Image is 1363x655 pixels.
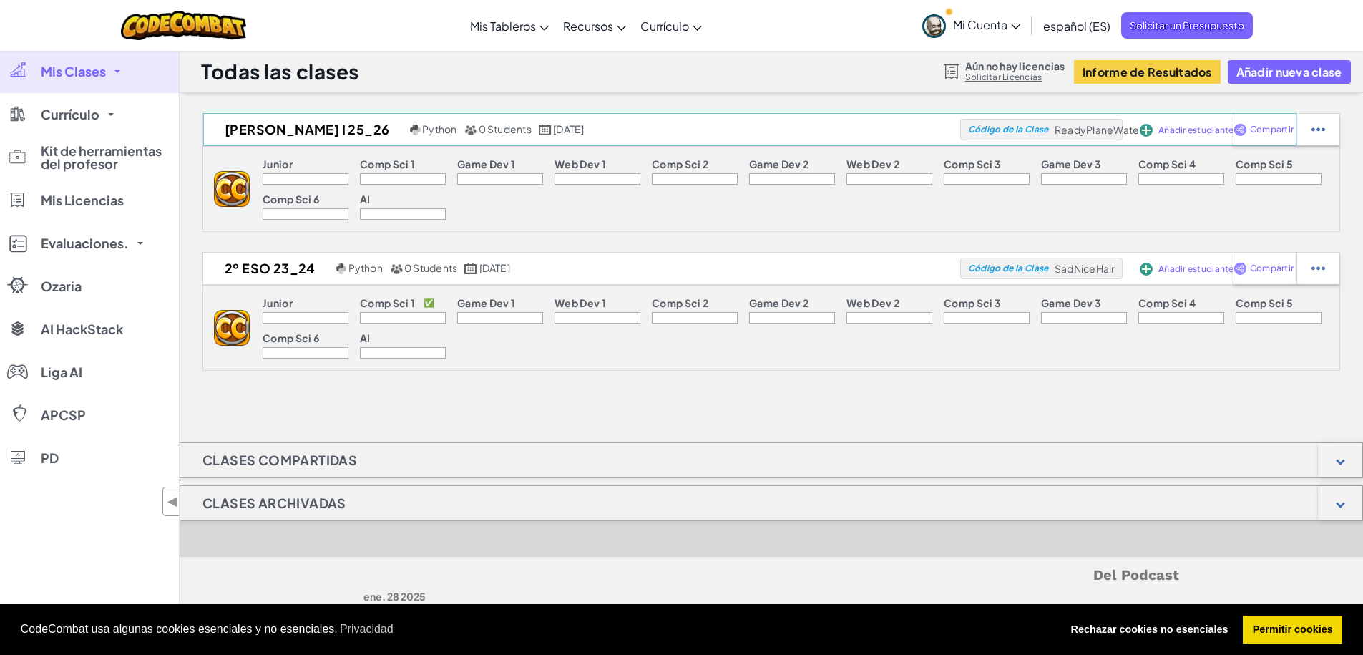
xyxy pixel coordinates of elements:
p: Comp Sci 4 [1138,158,1196,170]
p: Comp Sci 3 [944,158,1001,170]
span: Recursos [563,19,613,34]
img: logo [214,171,250,207]
img: python.png [410,125,421,135]
p: Game Dev 2 [749,158,808,170]
img: IconAddStudents.svg [1140,124,1153,137]
span: Compartir [1250,264,1294,273]
span: Mis Clases [41,65,106,78]
p: AI [360,193,371,205]
p: Comp Sci 1 [360,158,415,170]
img: avatar [922,14,946,38]
span: Añadir estudiantes [1158,126,1239,135]
span: Código de la Clase [968,264,1049,273]
img: calendar.svg [464,263,477,274]
span: ReadyPlaneWater [1055,123,1143,136]
a: Solicitar Licencias [965,72,1065,83]
p: Game Dev 3 [1041,158,1101,170]
button: Añadir nueva clase [1228,60,1351,84]
img: IconShare_Purple.svg [1233,262,1247,275]
a: Mi Cuenta [915,3,1027,48]
span: Currículo [640,19,689,34]
a: Currículo [633,6,709,45]
p: ✅ [424,297,434,309]
span: Ozaria [41,280,82,293]
span: Python [348,261,383,274]
span: Python [422,122,456,135]
p: Web Dev 1 [555,297,606,309]
span: 0 Students [479,122,532,135]
img: IconStudentEllipsis.svg [1311,262,1325,275]
a: Recursos [556,6,633,45]
p: Web Dev 1 [555,158,606,170]
span: Kit de herramientas del profesor [41,145,170,170]
h2: [PERSON_NAME] I 25_26 [203,119,406,140]
p: Game Dev 3 [1041,297,1101,309]
a: learn more about cookies [338,618,396,640]
span: CodeCombat usa algunas cookies esenciales y no esenciales. [21,618,1050,640]
p: Comp Sci 3 [944,297,1001,309]
img: IconShare_Purple.svg [1233,123,1247,136]
span: Añadir estudiantes [1158,265,1239,273]
span: ◀ [167,491,179,512]
a: [PERSON_NAME] I 25_26 Python 0 Students [DATE] [203,119,960,140]
img: logo [214,310,250,346]
span: [DATE] [553,122,584,135]
img: IconAddStudents.svg [1140,263,1153,276]
span: Aún no hay licencias [965,60,1065,72]
div: ene. 28 2025 [363,586,761,607]
img: CodeCombat logo [121,11,246,40]
h1: Clases archivadas [180,485,368,521]
span: Código de la Clase [968,125,1049,134]
span: AI HackStack [41,323,123,336]
p: Comp Sci 4 [1138,297,1196,309]
span: Liga AI [41,366,82,379]
span: Mi Cuenta [953,17,1020,32]
span: Mis Licencias [41,194,124,207]
h5: Del Podcast [363,564,1179,586]
p: Game Dev 2 [749,297,808,309]
p: Comp Sci 5 [1236,158,1293,170]
h2: 2º ESO 23_24 [203,258,333,279]
a: español (ES) [1036,6,1118,45]
button: Informe de Resultados [1074,60,1221,84]
img: MultipleUsers.png [390,263,403,274]
p: Comp Sci 5 [1236,297,1293,309]
span: Compartir [1250,125,1294,134]
img: IconStudentEllipsis.svg [1311,123,1325,136]
img: python.png [336,263,347,274]
p: Comp Sci 6 [263,193,319,205]
p: Comp Sci 2 [652,297,708,309]
p: Game Dev 1 [457,297,515,309]
a: deny cookies [1061,616,1238,644]
a: 2º ESO 23_24 Python 0 Students [DATE] [203,258,960,279]
p: Web Dev 2 [846,158,899,170]
span: [DATE] [479,261,510,274]
p: AI [360,332,371,344]
a: Mis Tableros [463,6,556,45]
p: Junior [263,158,293,170]
span: Currículo [41,108,99,121]
h1: Clases Compartidas [180,442,379,478]
span: SadNiceHair [1055,262,1115,275]
span: Mis Tableros [470,19,536,34]
p: Comp Sci 2 [652,158,708,170]
h1: Todas las clases [201,58,359,85]
a: allow cookies [1243,616,1342,644]
a: Solicitar un Presupuesto [1121,12,1253,39]
p: Comp Sci 1 [360,297,415,309]
span: Evaluaciones. [41,237,129,250]
p: Junior [263,297,293,309]
p: Comp Sci 6 [263,332,319,344]
span: 0 Students [404,261,457,274]
img: calendar.svg [539,125,552,135]
p: Web Dev 2 [846,297,899,309]
p: Game Dev 1 [457,158,515,170]
span: español (ES) [1043,19,1110,34]
img: MultipleUsers.png [464,125,477,135]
